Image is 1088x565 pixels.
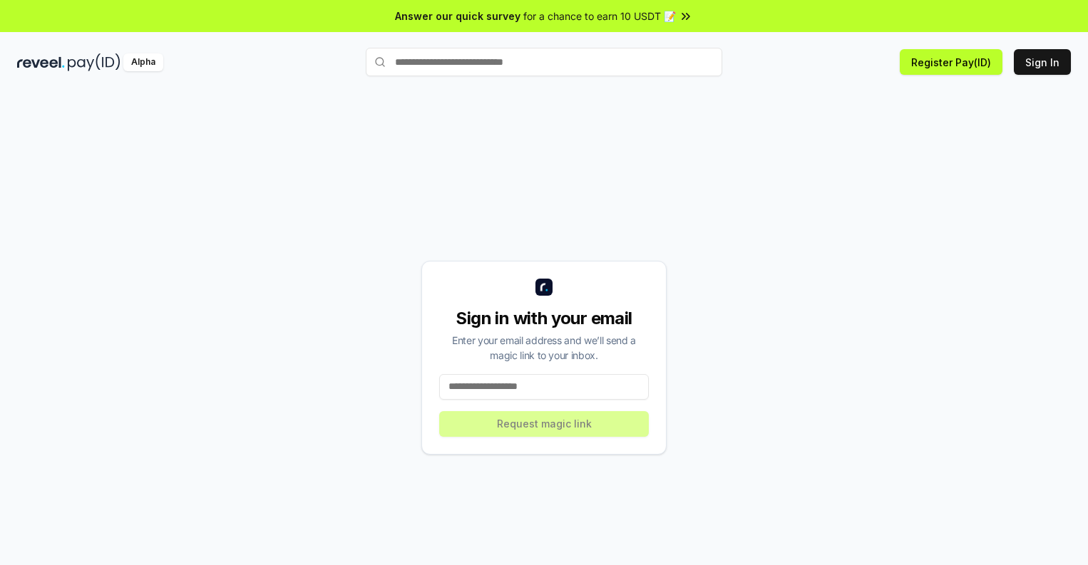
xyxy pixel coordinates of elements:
div: Enter your email address and we’ll send a magic link to your inbox. [439,333,649,363]
button: Register Pay(ID) [900,49,1002,75]
span: Answer our quick survey [395,9,520,24]
img: logo_small [535,279,553,296]
img: pay_id [68,53,120,71]
div: Sign in with your email [439,307,649,330]
div: Alpha [123,53,163,71]
span: for a chance to earn 10 USDT 📝 [523,9,676,24]
button: Sign In [1014,49,1071,75]
img: reveel_dark [17,53,65,71]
